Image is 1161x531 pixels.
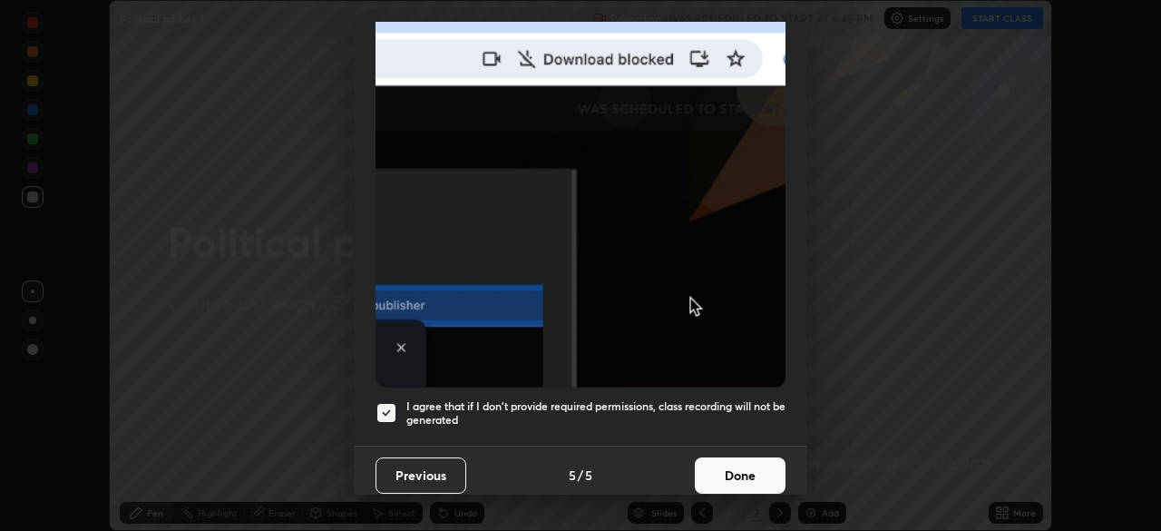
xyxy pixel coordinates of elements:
[585,466,592,485] h4: 5
[569,466,576,485] h4: 5
[376,457,466,494] button: Previous
[695,457,785,494] button: Done
[406,399,785,428] h5: I agree that if I don't provide required permissions, class recording will not be generated
[578,466,583,485] h4: /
